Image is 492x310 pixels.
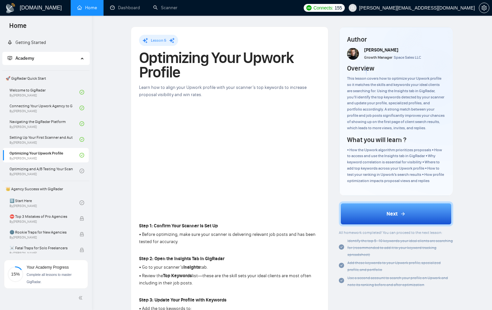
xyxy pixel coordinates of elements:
[2,36,89,49] li: Getting Started
[339,230,442,235] span: All homework completed! You can proceed to the next lesson:
[8,272,23,276] span: 15%
[139,256,224,261] strong: Step 2: Open the Insights Tab in GigRadar
[350,6,355,10] span: user
[78,295,85,301] span: double-left
[347,135,406,144] h4: What you will learn ?
[339,278,344,283] span: check-circle
[347,35,445,44] h4: Author
[306,5,312,10] img: upwork-logo.png
[347,147,445,184] div: • How the Upwork algorithm prioritizes proposals • How to access and use the Insights tab in GigR...
[8,55,34,61] span: Academy
[163,273,192,279] strong: Top Keywords
[139,223,218,229] strong: Step 1: Confirm Your Scanner Is Set Up
[10,164,80,178] a: Optimizing and A/B Testing Your Scanner for Better ResultsBy[PERSON_NAME]
[10,148,80,162] a: Optimizing Your Upwork ProfileBy[PERSON_NAME]
[80,232,84,237] span: lock
[364,47,398,53] span: [PERSON_NAME]
[15,55,34,61] span: Academy
[10,236,73,239] span: By [PERSON_NAME]
[77,5,97,10] a: homeHome
[5,3,16,13] img: logo
[80,248,84,252] span: lock
[479,5,489,10] a: setting
[10,251,73,255] span: By [PERSON_NAME]
[10,132,80,147] a: Setting Up Your First Scanner and Auto-BidderBy[PERSON_NAME]
[80,137,84,142] span: check-circle
[394,55,421,60] span: Space Sales LLC
[80,169,84,173] span: check-circle
[3,182,89,196] span: 👑 Agency Success with GigRadar
[139,297,226,303] strong: Step 3: Update Your Profile with Keywords
[139,264,320,271] p: • Go to your scanner’s tab.
[339,244,344,250] span: check-circle
[335,4,342,11] span: 155
[139,51,320,79] h1: Optimizing Your Upwork Profile
[347,75,445,131] div: This lesson covers how to optimize your Upwork profile so it matches the skills and keywords your...
[153,5,177,10] a: searchScanner
[80,200,84,205] span: check-circle
[10,245,73,251] span: ☠️ Fatal Traps for Solo Freelancers
[339,263,344,268] span: check-circle
[80,153,84,157] span: check-circle
[10,101,80,115] a: Connecting Your Upwork Agency to GigRadarBy[PERSON_NAME]
[10,220,73,224] span: By [PERSON_NAME]
[27,265,69,270] span: Your Academy Progress
[347,48,359,60] img: vlad-t.jpg
[347,260,441,272] span: Add these keywords to your Upwork profile, specialized profile, and portfolio
[139,272,320,287] p: • Review the list—these are the skill sets your ideal clients are most often including in their j...
[10,196,80,210] a: 1️⃣ Start HereBy[PERSON_NAME]
[347,64,374,73] h4: Overview
[183,264,200,270] strong: Insights
[364,55,392,60] span: Growth Manager
[470,288,485,303] iframe: Intercom live chat
[4,21,32,35] span: Home
[80,90,84,94] span: check-circle
[80,121,84,126] span: check-circle
[314,4,333,11] span: Connects:
[110,5,140,10] a: dashboardDashboard
[80,216,84,221] span: lock
[10,213,73,220] span: ⛔ Top 3 Mistakes of Pro Agencies
[80,106,84,110] span: check-circle
[347,276,448,287] span: Use a second account to search your profile on Upwork and note its ranking before and after optim...
[347,238,453,257] span: Identify the top 5–10 keywords your ideal clients are searching for (recommended to add it to you...
[8,40,46,45] a: rocketGetting Started
[10,85,80,99] a: Welcome to GigRadarBy[PERSON_NAME]
[139,85,307,97] span: Learn how to align your Upwork profile with your scanner’s top keywords to increase proposal visi...
[27,273,72,284] span: Complete all lessons to master GigRadar.
[339,201,453,226] button: Next
[139,231,320,245] p: • Before optimizing, make sure your scanner is delivering relevant job posts and has been tested ...
[8,56,12,60] span: fund-projection-screen
[479,3,489,13] button: setting
[3,72,89,85] span: 🚀 GigRadar Quick Start
[10,229,73,236] span: 🌚 Rookie Traps for New Agencies
[151,38,166,43] span: Lesson 5
[10,116,80,131] a: Navigating the GigRadar PlatformBy[PERSON_NAME]
[387,210,398,218] span: Next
